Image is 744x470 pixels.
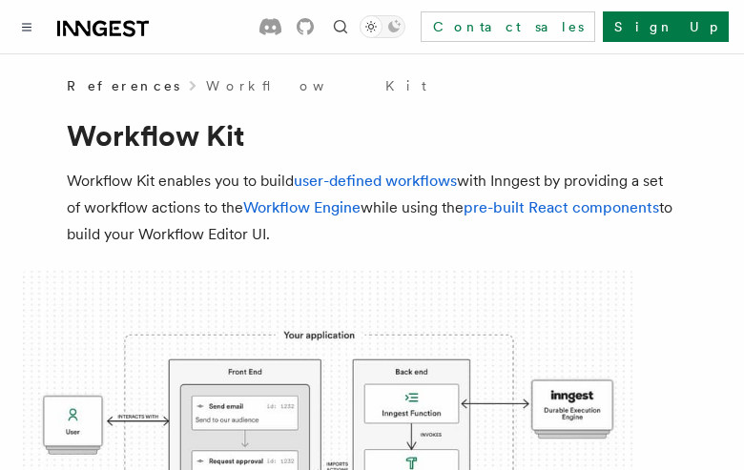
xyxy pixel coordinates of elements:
a: Workflow Kit [206,76,426,95]
a: user-defined workflows [294,172,457,190]
a: Sign Up [603,11,729,42]
button: Find something... [329,15,352,38]
a: Workflow Engine [243,198,361,216]
button: Toggle dark mode [360,15,405,38]
button: Toggle navigation [15,15,38,38]
a: pre-built React components [464,198,659,216]
p: Workflow Kit enables you to build with Inngest by providing a set of workflow actions to the whil... [67,168,677,248]
span: References [67,76,179,95]
a: Contact sales [421,11,595,42]
h1: Workflow Kit [67,118,677,153]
